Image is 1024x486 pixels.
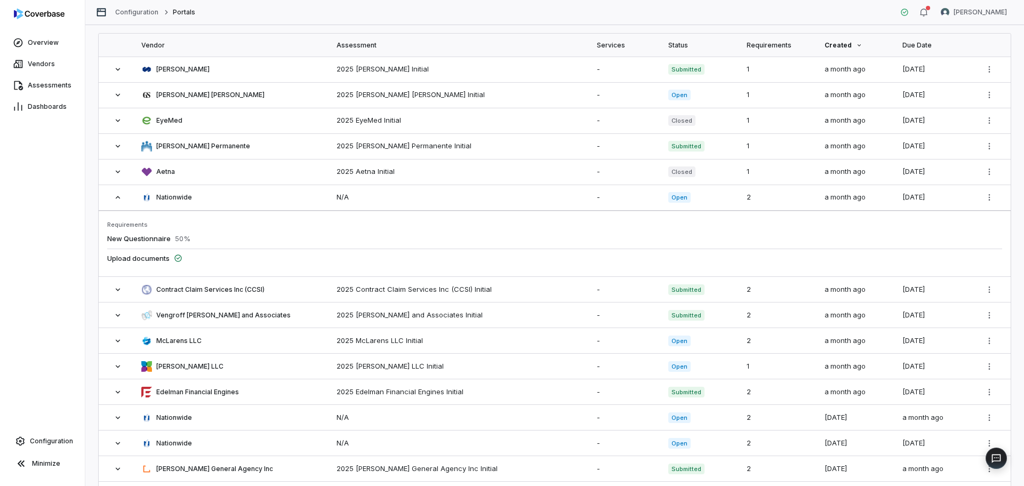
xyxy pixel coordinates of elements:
[981,164,998,180] button: More actions
[747,412,812,423] div: 2
[668,141,705,152] span: Submitted
[981,435,998,451] button: More actions
[668,361,691,372] span: Open
[337,438,584,449] div: N/A
[597,336,655,346] div: -
[825,336,866,345] span: a month ago
[902,413,943,421] span: a month ago
[156,116,182,125] span: EyeMed
[597,387,655,397] div: -
[337,90,485,99] a: 2025 [PERSON_NAME] [PERSON_NAME] Initial
[825,193,866,201] span: a month ago
[747,34,812,57] div: Requirements
[902,90,925,99] span: [DATE]
[825,413,847,421] span: [DATE]
[668,310,705,321] span: Submitted
[597,64,655,75] div: -
[28,81,71,90] span: Assessments
[597,34,655,57] div: Services
[825,65,866,73] span: a month ago
[825,116,866,124] span: a month ago
[981,61,998,77] button: More actions
[747,438,812,449] div: 2
[668,336,691,346] span: Open
[14,9,65,19] img: logo-D7KZi-bG.svg
[902,387,925,396] span: [DATE]
[902,141,925,150] span: [DATE]
[825,362,866,370] span: a month ago
[156,311,291,320] span: Vengroff [PERSON_NAME] and Associates
[981,282,998,298] button: More actions
[156,193,192,202] span: Nationwide
[747,310,812,321] div: 2
[825,387,866,396] span: a month ago
[156,65,210,74] span: [PERSON_NAME]
[107,253,170,264] span: Upload documents
[668,90,691,100] span: Open
[668,192,691,203] span: Open
[597,284,655,295] div: -
[337,464,498,473] a: 2025 [PERSON_NAME] General Agency Inc Initial
[2,54,83,74] a: Vendors
[668,412,691,423] span: Open
[2,33,83,52] a: Overview
[747,166,812,177] div: 1
[902,167,925,176] span: [DATE]
[747,64,812,75] div: 1
[4,432,81,451] a: Configuration
[981,113,998,129] button: More actions
[902,310,925,319] span: [DATE]
[954,8,1007,17] span: [PERSON_NAME]
[156,439,192,448] span: Nationwide
[902,439,925,447] span: [DATE]
[981,138,998,154] button: More actions
[825,90,866,99] span: a month ago
[337,34,584,57] div: Assessment
[941,8,949,17] img: Nic Weilbacher avatar
[747,387,812,397] div: 2
[141,34,324,57] div: Vendor
[902,285,925,293] span: [DATE]
[668,64,705,75] span: Submitted
[668,34,733,57] div: Status
[825,439,847,447] span: [DATE]
[4,453,81,474] button: Minimize
[668,166,695,177] span: Closed
[337,167,395,176] a: 2025 Aetna Initial
[747,90,812,100] div: 1
[668,115,695,126] span: Closed
[173,8,195,17] span: Portals
[2,97,83,116] a: Dashboards
[668,284,705,295] span: Submitted
[934,4,1013,20] button: Nic Weilbacher avatar[PERSON_NAME]
[156,285,265,294] span: Contract Claim Services Inc (CCSI)
[902,336,925,345] span: [DATE]
[981,307,998,323] button: More actions
[156,465,273,473] span: [PERSON_NAME] General Agency Inc
[156,362,223,371] span: [PERSON_NAME] LLC
[337,387,463,396] a: 2025 Edelman Financial Engines Initial
[668,464,705,474] span: Submitted
[597,438,655,449] div: -
[825,310,866,319] span: a month ago
[30,437,73,445] span: Configuration
[28,60,55,68] span: Vendors
[337,192,584,203] div: N/A
[902,34,967,57] div: Due Date
[107,234,171,244] a: New Questionnaire
[28,38,59,47] span: Overview
[156,91,265,99] span: [PERSON_NAME] [PERSON_NAME]
[668,438,691,449] span: Open
[107,234,171,243] span: New Questionnaire
[902,464,943,473] span: a month ago
[337,336,423,345] a: 2025 McLarens LLC Initial
[156,388,239,396] span: Edelman Financial Engines
[597,166,655,177] div: -
[28,102,67,111] span: Dashboards
[981,189,998,205] button: More actions
[747,284,812,295] div: 2
[825,285,866,293] span: a month ago
[902,362,925,370] span: [DATE]
[902,65,925,73] span: [DATE]
[902,193,925,201] span: [DATE]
